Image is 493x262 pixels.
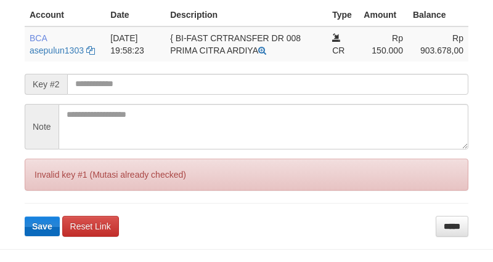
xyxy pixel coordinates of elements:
a: Reset Link [62,216,119,237]
div: Invalid key #1 (Mutasi already checked) [25,159,468,191]
span: Key #2 [25,74,67,95]
a: Copy asepulun1303 to clipboard [86,46,95,55]
th: Balance [408,4,468,26]
td: Rp 903.678,00 [408,26,468,62]
th: Account [25,4,105,26]
td: [DATE] 19:58:23 [105,26,165,62]
span: Note [25,104,59,149]
a: asepulun1303 [30,46,84,55]
th: Type [327,4,359,26]
th: Date [105,4,165,26]
th: Description [165,4,327,26]
span: Save [32,221,52,231]
span: Reset Link [70,221,111,231]
span: CR [332,46,344,55]
span: BCA [30,33,47,43]
th: Amount [359,4,408,26]
td: Rp 150.000 [359,26,408,62]
button: Save [25,216,60,236]
td: { BI-FAST CRTRANSFER DR 008 PRIMA CITRA ARDIYA [165,26,327,62]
